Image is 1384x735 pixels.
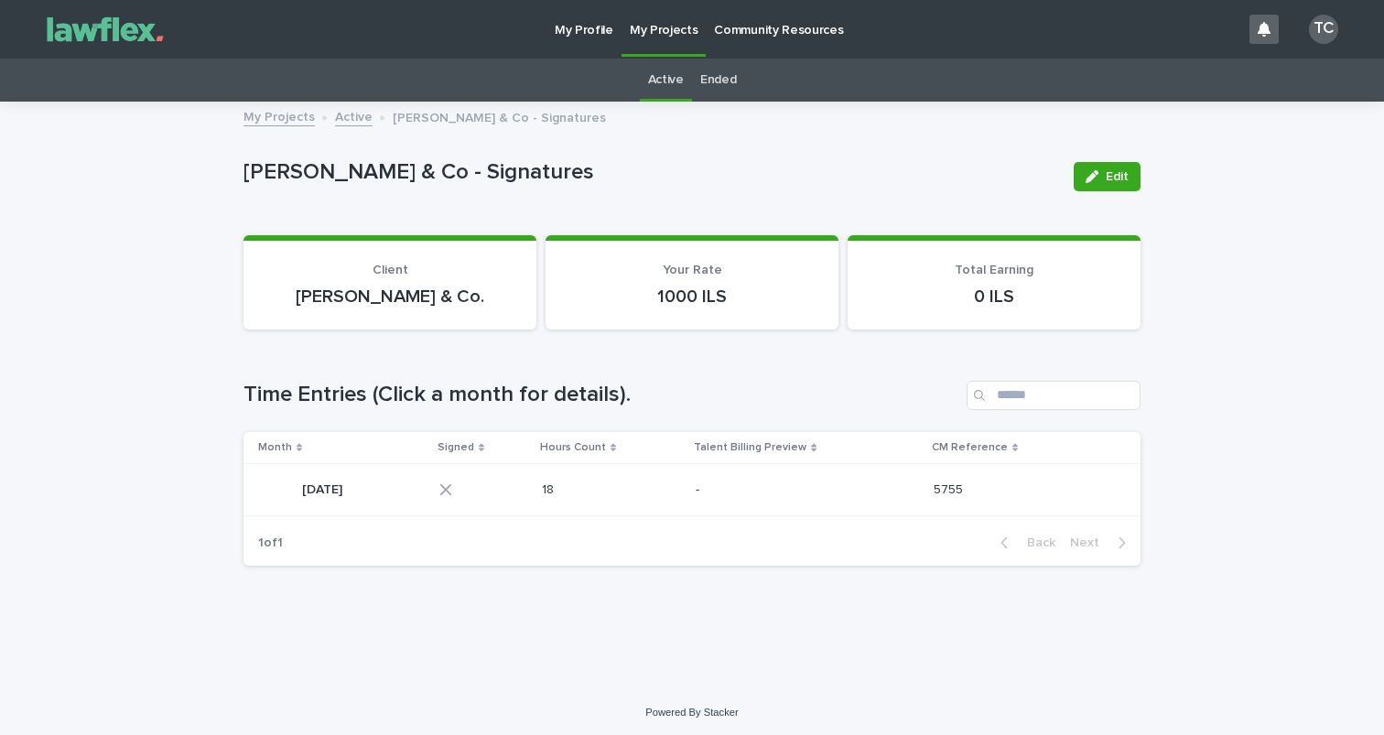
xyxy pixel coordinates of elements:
[1070,536,1110,549] span: Next
[568,286,816,308] p: 1000 ILS
[243,159,1059,186] p: [PERSON_NAME] & Co - Signatures
[694,438,806,458] p: Talent Billing Preview
[645,707,738,718] a: Powered By Stacker
[1106,170,1129,183] span: Edit
[1309,15,1338,44] div: TC
[1074,162,1141,191] button: Edit
[258,438,292,458] p: Month
[37,11,174,48] img: Gnvw4qrBSHOAfo8VMhG6
[302,479,346,498] p: [DATE]
[542,479,557,498] p: 18
[648,59,684,102] a: Active
[967,381,1141,410] input: Search
[700,59,736,102] a: Ended
[540,438,606,458] p: Hours Count
[986,535,1063,551] button: Back
[438,438,474,458] p: Signed
[243,463,1141,515] tr: [DATE][DATE] 1818 -- 57555755
[663,264,722,276] span: Your Rate
[243,105,315,126] a: My Projects
[932,438,1008,458] p: CM Reference
[955,264,1033,276] span: Total Earning
[243,521,297,566] p: 1 of 1
[870,286,1119,308] p: 0 ILS
[1063,535,1141,551] button: Next
[265,286,514,308] p: [PERSON_NAME] & Co.
[373,264,408,276] span: Client
[1016,536,1055,549] span: Back
[243,382,959,408] h1: Time Entries (Click a month for details).
[393,106,606,126] p: [PERSON_NAME] & Co - Signatures
[696,479,703,498] p: -
[934,479,967,498] p: 5755
[335,105,373,126] a: Active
